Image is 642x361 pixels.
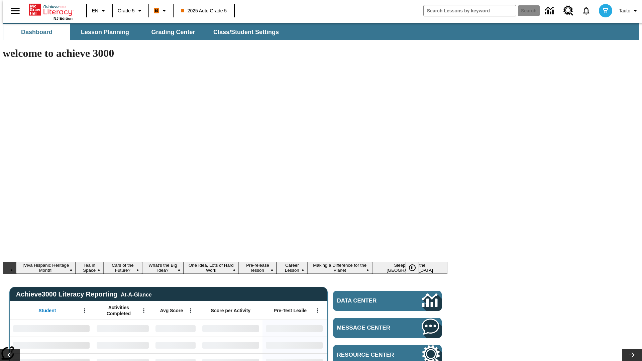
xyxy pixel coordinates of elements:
[103,262,142,274] button: Slide 3 Cars of the Future?
[3,23,639,40] div: SubNavbar
[139,306,149,316] button: Open Menu
[337,352,402,358] span: Resource Center
[21,28,52,36] span: Dashboard
[140,24,207,40] button: Grading Center
[277,262,307,274] button: Slide 7 Career Lesson
[213,28,279,36] span: Class/Student Settings
[93,320,152,337] div: No Data,
[337,325,402,331] span: Message Center
[3,24,70,40] button: Dashboard
[16,290,152,298] span: Achieve3000 Literacy Reporting
[5,1,25,21] button: Open side menu
[313,306,323,316] button: Open Menu
[118,7,135,14] span: Grade 5
[307,262,372,274] button: Slide 8 Making a Difference for the Planet
[599,4,612,17] img: avatar image
[211,308,251,314] span: Score per Activity
[29,3,73,16] a: Home
[155,6,158,15] span: B
[72,24,138,40] button: Lesson Planning
[97,305,141,317] span: Activities Completed
[616,5,642,17] button: Profile/Settings
[152,320,199,337] div: No Data,
[406,262,426,274] div: Pause
[53,16,73,20] span: NJ Edition
[29,2,73,20] div: Home
[406,262,419,274] button: Pause
[38,308,56,314] span: Student
[121,290,151,298] div: At-A-Glance
[239,262,277,274] button: Slide 6 Pre-release lesson
[3,47,447,59] h1: welcome to achieve 3000
[181,7,227,14] span: 2025 Auto Grade 5
[142,262,183,274] button: Slide 4 What's the Big Idea?
[152,337,199,353] div: No Data,
[333,318,442,338] a: Message Center
[115,5,146,17] button: Grade: Grade 5, Select a grade
[595,2,616,19] button: Select a new avatar
[92,7,98,14] span: EN
[151,28,195,36] span: Grading Center
[577,2,595,19] a: Notifications
[541,2,559,20] a: Data Center
[3,24,285,40] div: SubNavbar
[89,5,110,17] button: Language: EN, Select a language
[208,24,284,40] button: Class/Student Settings
[16,262,76,274] button: Slide 1 ¡Viva Hispanic Heritage Month!
[186,306,196,316] button: Open Menu
[184,262,239,274] button: Slide 5 One Idea, Lots of Hard Work
[333,291,442,311] a: Data Center
[424,5,516,16] input: search field
[372,262,447,274] button: Slide 9 Sleepless in the Animal Kingdom
[274,308,307,314] span: Pre-Test Lexile
[81,28,129,36] span: Lesson Planning
[622,349,642,361] button: Lesson carousel, Next
[337,297,400,304] span: Data Center
[151,5,171,17] button: Boost Class color is orange. Change class color
[559,2,577,20] a: Resource Center, Will open in new tab
[160,308,183,314] span: Avg Score
[80,306,90,316] button: Open Menu
[76,262,103,274] button: Slide 2 Tea in Space
[93,337,152,353] div: No Data,
[619,7,630,14] span: Tauto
